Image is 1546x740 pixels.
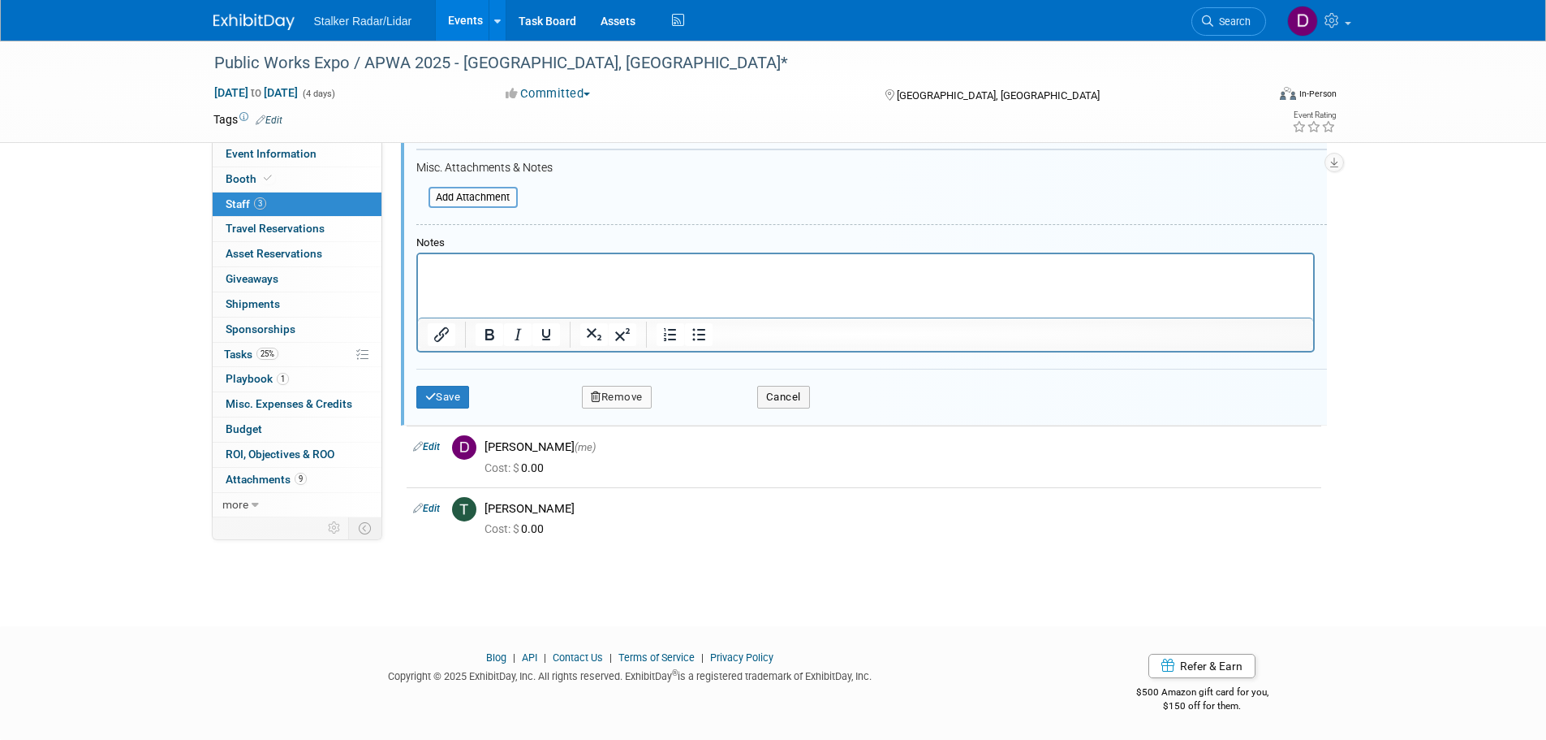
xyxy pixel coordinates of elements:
[1280,87,1296,100] img: Format-Inperson.png
[213,167,381,192] a: Booth
[575,441,596,453] span: (me)
[222,498,248,511] span: more
[213,193,381,217] a: Staff3
[209,49,1242,78] div: Public Works Expo / APWA 2025 - [GEOGRAPHIC_DATA], [GEOGRAPHIC_DATA]*
[295,473,307,485] span: 9
[256,348,278,360] span: 25%
[484,439,1315,455] div: [PERSON_NAME]
[418,254,1313,318] iframe: Rich Text Area
[580,323,608,346] button: Subscript
[224,348,278,361] span: Tasks
[413,503,440,514] a: Edit
[256,115,282,126] a: Edit
[213,468,381,492] a: Attachments9
[213,493,381,517] a: more
[484,501,1315,517] div: [PERSON_NAME]
[213,292,381,317] a: Shipments
[1191,7,1266,36] a: Search
[264,174,272,183] i: Booth reservation complete
[509,651,519,664] span: |
[897,89,1100,102] span: [GEOGRAPHIC_DATA], [GEOGRAPHIC_DATA]
[553,651,603,664] a: Contact Us
[226,448,334,461] span: ROI, Objectives & ROO
[226,197,266,210] span: Staff
[213,392,381,417] a: Misc. Expenses & Credits
[416,236,1315,250] div: Notes
[1170,84,1337,109] div: Event Format
[1071,699,1333,713] div: $150 off for them.
[484,522,521,535] span: Cost: $
[213,217,381,241] a: Travel Reservations
[757,386,810,409] button: Cancel
[213,443,381,467] a: ROI, Objectives & ROO
[277,373,289,385] span: 1
[618,651,695,664] a: Terms of Service
[484,461,550,474] span: 0.00
[226,272,278,285] span: Giveaways
[532,323,560,346] button: Underline
[213,14,295,30] img: ExhibitDay
[416,161,1327,175] div: Misc. Attachments & Notes
[1148,654,1255,678] a: Refer & Earn
[321,517,349,539] td: Personalize Event Tab Strip
[504,323,532,346] button: Italic
[213,418,381,442] a: Budget
[484,522,550,535] span: 0.00
[226,372,289,385] span: Playbook
[476,323,503,346] button: Bold
[522,651,537,664] a: API
[605,651,616,664] span: |
[213,343,381,367] a: Tasks25%
[416,386,470,409] button: Save
[248,86,264,99] span: to
[672,669,678,677] sup: ®
[484,461,521,474] span: Cost: $
[348,517,381,539] td: Toggle Event Tabs
[226,147,317,160] span: Event Information
[213,111,282,128] td: Tags
[314,15,412,28] span: Stalker Radar/Lidar
[685,323,713,346] button: Bullet list
[226,247,322,260] span: Asset Reservations
[1213,15,1251,28] span: Search
[428,323,455,346] button: Insert/edit link
[1071,675,1333,712] div: $500 Amazon gift card for you,
[226,473,307,486] span: Attachments
[609,323,636,346] button: Superscript
[1287,6,1318,37] img: Don Horen
[226,222,325,235] span: Travel Reservations
[657,323,684,346] button: Numbered list
[254,197,266,210] span: 3
[500,85,596,102] button: Committed
[226,397,352,410] span: Misc. Expenses & Credits
[226,422,262,435] span: Budget
[1298,88,1337,100] div: In-Person
[540,651,550,664] span: |
[301,89,335,99] span: (4 days)
[226,172,275,185] span: Booth
[213,367,381,392] a: Playbook1
[710,651,773,664] a: Privacy Policy
[226,297,280,310] span: Shipments
[452,435,476,460] img: D.jpg
[413,441,440,452] a: Edit
[213,318,381,342] a: Sponsorships
[1292,111,1336,119] div: Event Rating
[213,85,299,100] span: [DATE] [DATE]
[697,651,708,664] span: |
[452,497,476,521] img: T.jpg
[226,322,295,335] span: Sponsorships
[213,267,381,292] a: Giveaways
[582,386,652,409] button: Remove
[213,242,381,266] a: Asset Reservations
[486,651,506,664] a: Blog
[213,665,1048,684] div: Copyright © 2025 ExhibitDay, Inc. All rights reserved. ExhibitDay is a registered trademark of Ex...
[213,142,381,167] a: Event Information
